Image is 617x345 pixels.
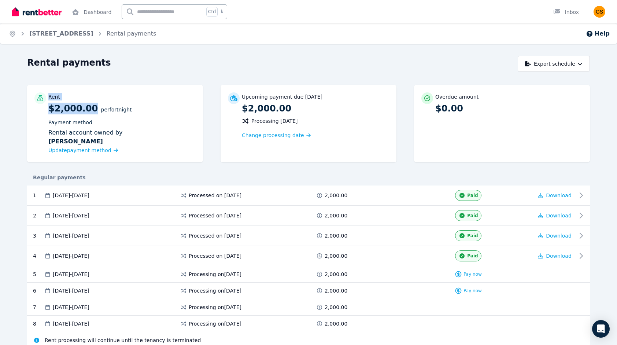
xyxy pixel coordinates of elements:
[45,337,201,344] span: Rent processing will continue until the tenancy is terminated
[538,232,572,239] button: Download
[594,6,605,18] img: Giuliano Salamin
[553,8,579,16] div: Inbox
[592,320,610,338] div: Open Intercom Messenger
[33,320,44,327] div: 8
[48,128,196,146] div: Rental account owned by
[463,271,482,277] span: Pay now
[53,192,89,199] span: [DATE] - [DATE]
[206,7,218,16] span: Ctrl
[463,288,482,294] span: Pay now
[325,212,347,219] span: 2,000.00
[189,212,241,219] span: Processed on [DATE]
[27,57,111,69] h1: Rental payments
[467,213,478,219] span: Paid
[546,192,572,198] span: Download
[189,304,241,311] span: Processing on [DATE]
[325,287,347,294] span: 2,000.00
[48,137,103,146] b: [PERSON_NAME]
[33,304,44,311] div: 7
[435,93,479,100] p: Overdue amount
[189,287,241,294] span: Processing on [DATE]
[53,304,89,311] span: [DATE] - [DATE]
[221,9,223,15] span: k
[189,271,241,278] span: Processing on [DATE]
[242,132,311,139] a: Change processing date
[467,253,478,259] span: Paid
[586,29,610,38] button: Help
[33,271,44,278] div: 5
[33,210,44,221] div: 2
[48,147,111,153] span: Update payment method
[189,252,241,260] span: Processed on [DATE]
[29,30,93,37] a: [STREET_ADDRESS]
[53,212,89,219] span: [DATE] - [DATE]
[189,320,241,327] span: Processing on [DATE]
[33,250,44,261] div: 4
[53,271,89,278] span: [DATE] - [DATE]
[53,252,89,260] span: [DATE] - [DATE]
[48,119,196,126] p: Payment method
[53,287,89,294] span: [DATE] - [DATE]
[325,252,347,260] span: 2,000.00
[546,233,572,239] span: Download
[53,320,89,327] span: [DATE] - [DATE]
[467,233,478,239] span: Paid
[107,30,156,37] a: Rental payments
[48,103,196,155] p: $2,000.00
[325,232,347,239] span: 2,000.00
[189,232,241,239] span: Processed on [DATE]
[27,174,590,181] div: Regular payments
[325,304,347,311] span: 2,000.00
[546,213,572,219] span: Download
[242,132,304,139] span: Change processing date
[325,192,347,199] span: 2,000.00
[33,190,44,201] div: 1
[33,230,44,241] div: 3
[538,252,572,260] button: Download
[538,192,572,199] button: Download
[518,56,590,72] button: Export schedule
[101,107,132,113] span: per Fortnight
[189,192,241,199] span: Processed on [DATE]
[325,271,347,278] span: 2,000.00
[467,192,478,198] span: Paid
[538,212,572,219] button: Download
[251,117,298,125] span: Processing [DATE]
[12,6,62,17] img: RentBetter
[435,103,583,114] p: $0.00
[33,287,44,294] div: 6
[546,253,572,259] span: Download
[48,93,60,100] p: Rent
[325,320,347,327] span: 2,000.00
[242,103,389,114] p: $2,000.00
[53,232,89,239] span: [DATE] - [DATE]
[242,93,322,100] p: Upcoming payment due [DATE]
